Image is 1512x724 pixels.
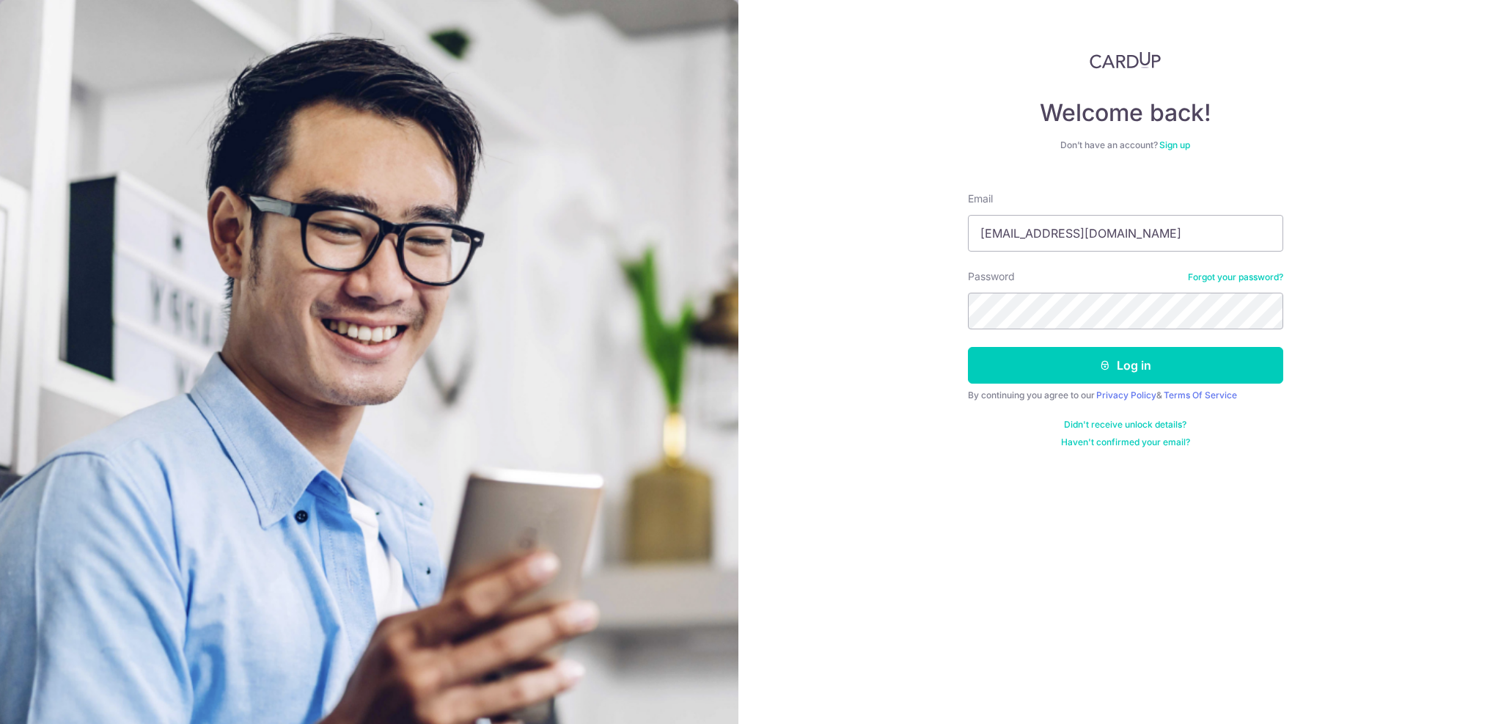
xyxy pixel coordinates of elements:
a: Terms Of Service [1164,390,1237,401]
label: Email [968,191,993,206]
a: Forgot your password? [1188,271,1283,283]
div: Don’t have an account? [968,139,1283,151]
div: By continuing you agree to our & [968,390,1283,401]
a: Privacy Policy [1096,390,1156,401]
input: Enter your Email [968,215,1283,252]
a: Didn't receive unlock details? [1064,419,1186,431]
label: Password [968,269,1015,284]
img: CardUp Logo [1090,51,1161,69]
h4: Welcome back! [968,98,1283,128]
a: Haven't confirmed your email? [1061,436,1190,448]
a: Sign up [1159,139,1190,150]
button: Log in [968,347,1283,384]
